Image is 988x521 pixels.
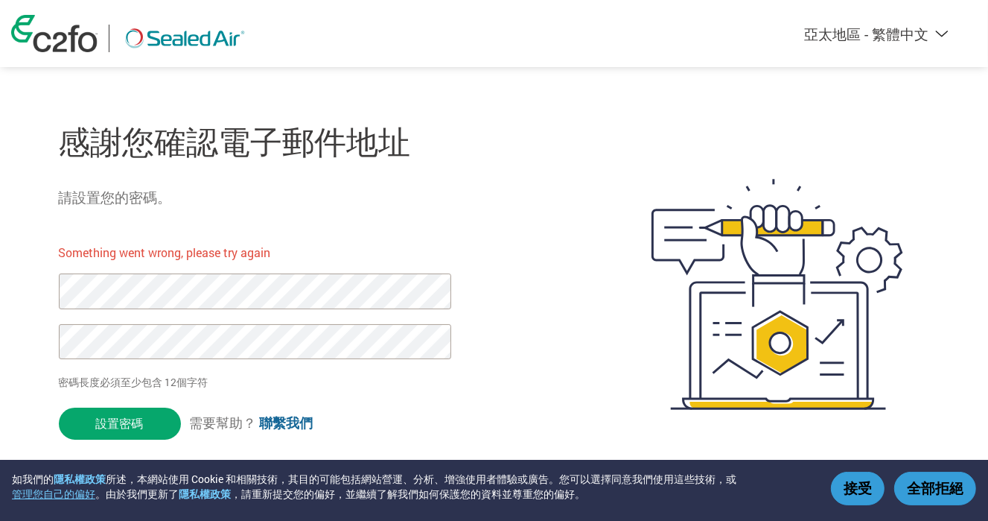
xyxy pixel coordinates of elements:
[894,472,976,505] button: 全部拒絕
[259,414,313,432] a: 聯繫我們
[59,244,477,262] p: Something went wrong, please try again
[625,97,930,492] img: create-password
[59,188,581,208] h5: 請設置您的密碼。
[59,119,581,167] h1: 感謝您確認電子郵件地址
[12,487,95,502] button: 管理您自己的偏好
[179,487,231,501] a: 隱私權政策
[54,472,106,486] a: 隱私權政策
[121,25,249,52] img: Sealed Air
[189,414,313,432] span: 需要幫助？
[59,374,456,390] p: 密碼長度必須至少包含 12個字符
[831,472,885,505] button: 接受
[11,15,98,52] img: c2fo logo
[59,408,181,440] input: 設置密碼
[12,472,783,502] div: 如我們的 所述，本網站使用 Cookie 和相關技術，其目的可能包括網站營運、分析、增強使用者體驗或廣告。您可以選擇同意我們使用這些技術，或 。由於我們更新了 ，請重新提交您的偏好，並繼續了解我...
